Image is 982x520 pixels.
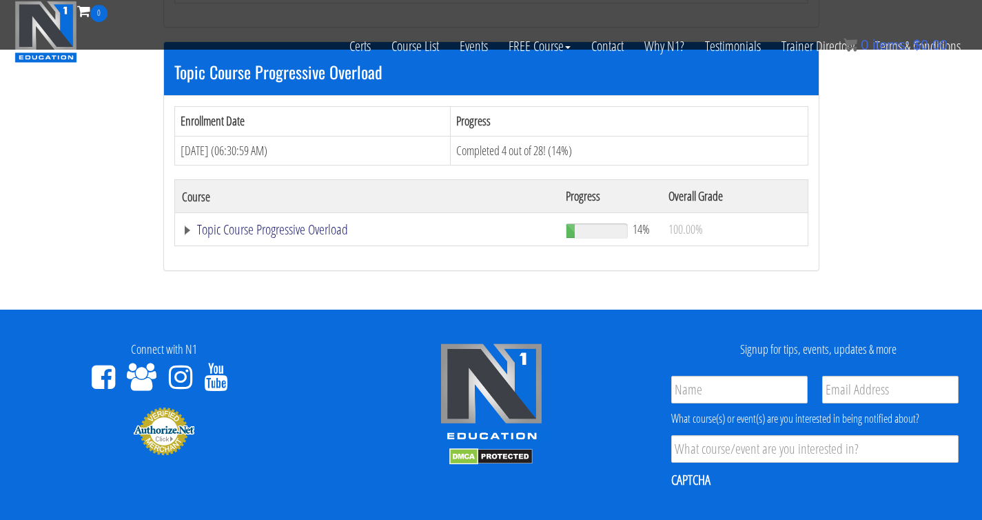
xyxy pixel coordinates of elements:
a: 0 [77,1,108,20]
span: 0 [90,5,108,22]
img: Authorize.Net Merchant - Click to Verify [133,406,195,456]
span: $ [913,37,921,52]
a: Certs [339,22,381,70]
h4: Connect with N1 [10,343,317,357]
bdi: 0.00 [913,37,948,52]
input: What course/event are you interested in? [671,435,959,463]
img: icon11.png [843,38,857,52]
h3: Topic Course Progressive Overload [174,63,808,81]
th: Progress [451,106,808,136]
span: 0 [861,37,868,52]
a: Trainer Directory [771,22,865,70]
th: Course [174,180,559,213]
td: [DATE] (06:30:59 AM) [174,136,451,166]
td: 100.00% [662,213,808,246]
input: Email Address [822,376,959,403]
a: Testimonials [695,22,771,70]
a: Course List [381,22,449,70]
a: Why N1? [634,22,695,70]
a: 0 items: $0.00 [843,37,948,52]
img: DMCA.com Protection Status [449,448,533,465]
a: Topic Course Progressive Overload [182,223,552,237]
th: Enrollment Date [174,106,451,136]
th: Progress [559,180,662,213]
input: Name [671,376,808,403]
a: Contact [581,22,634,70]
div: What course(s) or event(s) are you interested in being notified about? [671,410,959,427]
img: n1-edu-logo [440,343,543,445]
a: Events [449,22,498,70]
a: Terms & Conditions [865,22,971,70]
span: 14% [633,221,650,237]
td: Completed 4 out of 28! (14%) [451,136,808,166]
th: Overall Grade [662,180,808,213]
h4: Signup for tips, events, updates & more [665,343,972,357]
a: FREE Course [498,22,581,70]
span: items: [872,37,909,52]
label: CAPTCHA [671,471,710,489]
img: n1-education [14,1,77,63]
